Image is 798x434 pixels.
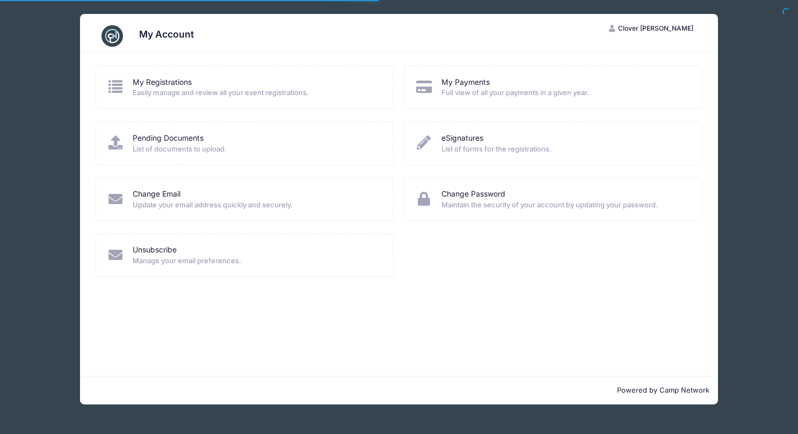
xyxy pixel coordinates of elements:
[133,256,379,266] span: Manage your email preferences.
[133,244,177,256] a: Unsubscribe
[441,144,688,155] span: List of forms for the registrations.
[101,25,123,47] img: CampNetwork
[133,133,204,144] a: Pending Documents
[441,88,688,98] span: Full view of all your payments in a given year.
[618,24,693,32] span: Clover [PERSON_NAME]
[441,77,490,88] a: My Payments
[89,385,709,396] p: Powered by Camp Network
[139,28,194,40] h3: My Account
[133,200,379,211] span: Update your email address quickly and securely.
[600,19,702,38] button: Clover [PERSON_NAME]
[441,189,505,200] a: Change Password
[133,189,180,200] a: Change Email
[441,133,483,144] a: eSignatures
[133,77,192,88] a: My Registrations
[133,88,379,98] span: Easily manage and review all your event registrations.
[441,200,688,211] span: Maintain the security of your account by updating your password.
[133,144,379,155] span: List of documents to upload.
